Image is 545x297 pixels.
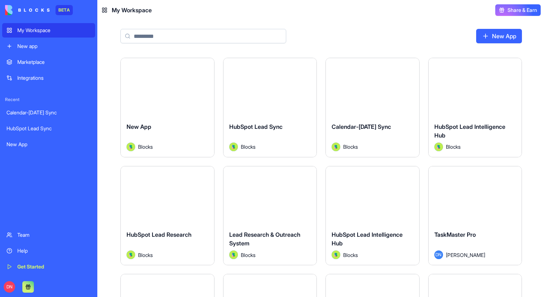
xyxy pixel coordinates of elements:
a: Calendar-[DATE] Sync [2,105,95,120]
span: HubSpot Lead Intelligence Hub [434,123,505,139]
span: DN [4,281,15,293]
img: logo [5,5,50,15]
img: Avatar [127,143,135,151]
img: Avatar [332,143,340,151]
span: New App [127,123,151,130]
a: HubSpot Lead SyncAvatarBlocks [223,58,317,157]
button: Share & Earn [495,4,541,16]
div: Get Started [17,263,91,270]
img: Avatar [229,143,238,151]
a: My Workspace [2,23,95,38]
span: TaskMaster Pro [434,231,476,238]
img: Avatar [229,250,238,259]
img: Avatar [434,143,443,151]
div: New app [17,43,91,50]
span: DN [434,250,443,259]
div: Marketplace [17,58,91,66]
a: HubSpot Lead Intelligence HubAvatarBlocks [428,58,522,157]
div: New App [6,141,91,148]
span: HubSpot Lead Intelligence Hub [332,231,403,247]
a: BETA [5,5,73,15]
div: Integrations [17,74,91,82]
div: BETA [56,5,73,15]
a: Get Started [2,259,95,274]
a: Marketplace [2,55,95,69]
span: Calendar-[DATE] Sync [332,123,391,130]
span: Blocks [241,143,256,150]
span: Share & Earn [508,6,537,14]
span: Blocks [138,143,153,150]
span: Blocks [343,251,358,259]
span: My Workspace [112,6,152,14]
a: Team [2,228,95,242]
span: Blocks [241,251,256,259]
div: My Workspace [17,27,91,34]
a: TaskMaster ProDN[PERSON_NAME] [428,166,522,266]
img: Avatar [332,250,340,259]
a: HubSpot Lead Intelligence HubAvatarBlocks [325,166,420,266]
span: Recent [2,97,95,102]
a: New AppAvatarBlocks [120,58,214,157]
span: Blocks [343,143,358,150]
span: Lead Research & Outreach System [229,231,300,247]
span: Blocks [138,251,153,259]
a: HubSpot Lead Sync [2,121,95,136]
span: [PERSON_NAME] [446,251,485,259]
a: New App [2,137,95,152]
a: Lead Research & Outreach SystemAvatarBlocks [223,166,317,266]
span: HubSpot Lead Sync [229,123,283,130]
span: HubSpot Lead Research [127,231,191,238]
div: Help [17,247,91,254]
img: Avatar [127,250,135,259]
a: HubSpot Lead ResearchAvatarBlocks [120,166,214,266]
a: New App [476,29,522,43]
a: New app [2,39,95,53]
a: Calendar-[DATE] SyncAvatarBlocks [325,58,420,157]
a: Help [2,244,95,258]
span: Blocks [446,143,461,150]
div: Calendar-[DATE] Sync [6,109,91,116]
div: Team [17,231,91,239]
div: HubSpot Lead Sync [6,125,91,132]
a: Integrations [2,71,95,85]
